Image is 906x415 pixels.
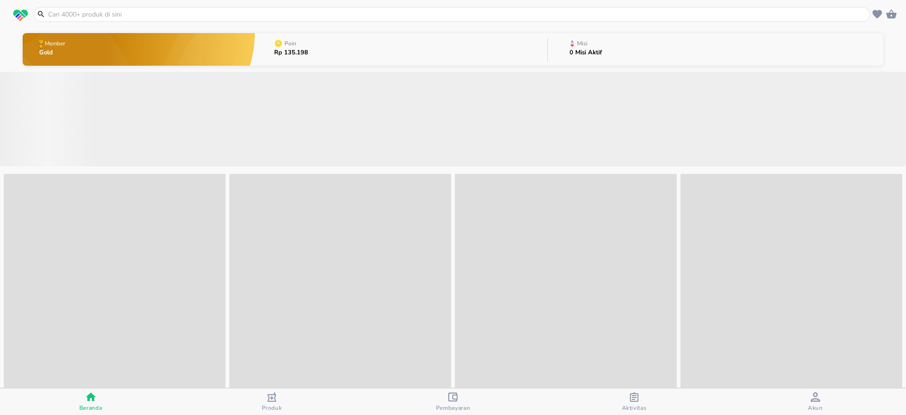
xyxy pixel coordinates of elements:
[808,404,823,412] span: Akun
[544,389,725,415] button: Aktivitas
[13,9,28,22] img: logo_swiperx_s.bd005f3b.svg
[23,31,255,68] button: MemberGold
[570,50,602,56] p: 0 Misi Aktif
[548,31,883,68] button: Misi0 Misi Aktif
[47,9,868,19] input: Cari 4000+ produk di sini
[577,41,587,46] p: Misi
[79,404,102,412] span: Beranda
[436,404,470,412] span: Pembayaran
[622,404,647,412] span: Aktivitas
[39,50,67,56] p: Gold
[274,50,308,56] p: Rp 135.198
[362,389,544,415] button: Pembayaran
[255,31,547,68] button: PoinRp 135.198
[285,41,296,46] p: Poin
[181,389,362,415] button: Produk
[262,404,282,412] span: Produk
[45,41,65,46] p: Member
[725,389,906,415] button: Akun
